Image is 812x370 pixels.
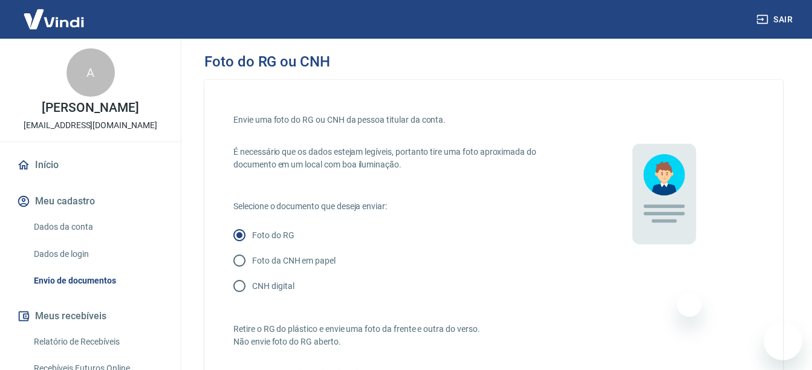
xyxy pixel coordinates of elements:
[204,53,330,70] h3: Foto do RG ou CNH
[15,1,93,37] img: Vindi
[29,242,166,267] a: Dados de login
[252,229,294,242] p: Foto do RG
[29,268,166,293] a: Envio de documentos
[15,152,166,178] a: Início
[15,303,166,329] button: Meus recebíveis
[764,322,802,360] iframe: Botão para abrir a janela de mensagens
[42,102,138,114] p: [PERSON_NAME]
[233,114,573,126] p: Envie uma foto do RG ou CNH da pessoa titular da conta.
[233,146,573,171] p: É necessário que os dados estejam legíveis, portanto tire uma foto aproximada do documento em um ...
[15,188,166,215] button: Meu cadastro
[24,119,157,132] p: [EMAIL_ADDRESS][DOMAIN_NAME]
[29,329,166,354] a: Relatório de Recebíveis
[233,323,573,348] p: Retire o RG do plástico e envie uma foto da frente e outra do verso. Não envie foto do RG aberto.
[573,109,754,290] img: 9UttyuGgyT+7LlLseZI9Bh5IL9fdlyU7YsUREGKXXh6YNWHhDkCHSobsCnUJ8bxtmpXAruDXapAwAAAAAAAAAAAAAAAAAAAAA...
[252,280,294,293] p: CNH digital
[29,215,166,239] a: Dados da conta
[754,8,797,31] button: Sair
[233,200,573,213] p: Selecione o documento que deseja enviar:
[67,48,115,97] div: A
[677,293,701,317] iframe: Fechar mensagem
[252,255,336,267] p: Foto da CNH em papel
